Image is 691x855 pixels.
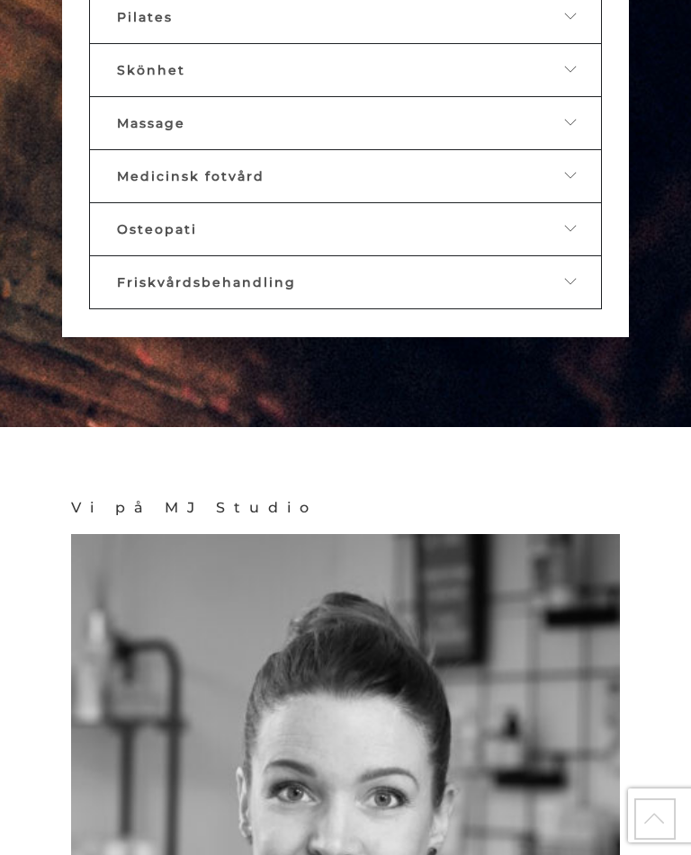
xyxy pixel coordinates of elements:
span: Massage [117,115,185,131]
a: Medicinsk fotvård [89,149,602,203]
a: Skönhet [89,43,602,97]
a: Massage [89,96,602,150]
span: Skönhet [117,62,185,78]
span: Osteopati [117,221,197,237]
span: Pilates [117,9,173,25]
a: Friskvårdsbehandling [89,255,602,309]
span: Vi på MJ Studio [71,499,620,516]
span: Medicinsk fotvård [117,168,265,184]
a: Osteopati [89,202,602,256]
span: Friskvårdsbehandling [117,274,296,290]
